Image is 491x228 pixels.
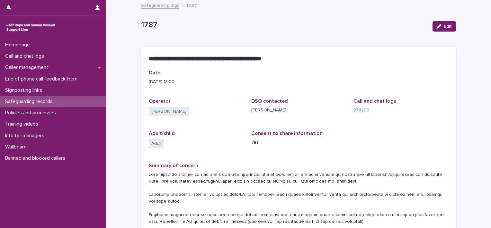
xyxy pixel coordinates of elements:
p: Call and chat logs [3,53,49,59]
span: Adult [149,139,164,148]
span: Summary of concern [149,163,198,168]
p: Homepage [3,42,35,48]
span: Consent to share information [251,131,323,136]
span: Adult/child [149,131,175,136]
p: End of phone call feedback form [3,76,83,82]
img: rhQMoQhaT3yELyF149Cw [5,21,57,34]
span: Date [149,70,160,75]
span: DSO contacted [251,99,288,104]
p: [PERSON_NAME] [251,107,346,114]
p: 1787 [141,20,427,30]
p: Banned and blocked callers [3,155,70,161]
button: Edit [433,21,456,32]
p: Caller management [3,64,53,71]
p: Yes [251,139,346,146]
a: Safeguarding logs [141,1,179,9]
a: [PERSON_NAME] [151,108,186,115]
span: Operator [149,99,171,104]
p: 1787 [186,2,197,9]
p: Safeguarding records [3,99,58,105]
p: Info for managers [3,133,49,139]
span: Edit [444,24,452,29]
p: [DATE] 13:00 [149,79,448,85]
a: 273209 [353,107,370,114]
p: Wallboard [3,144,32,150]
p: Policies and processes [3,110,61,116]
p: Signposting links [3,87,47,93]
p: Training videos [3,121,43,127]
span: Call and chat logs [353,99,396,104]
